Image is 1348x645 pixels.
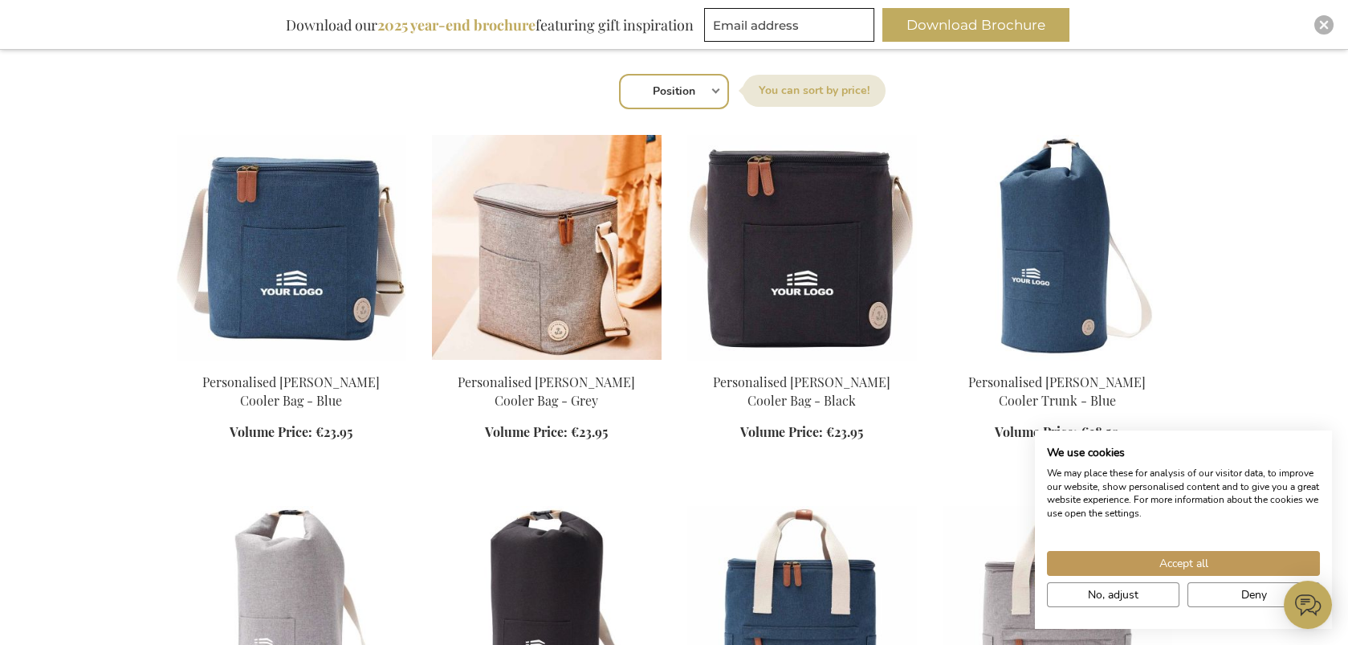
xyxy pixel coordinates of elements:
[1047,551,1320,576] button: Accept all cookies
[230,423,312,440] span: Volume Price:
[177,353,406,369] a: Personalised Sortino Cooler Bag - Blue
[995,423,1119,442] a: Volume Price: €28.50
[743,75,886,107] label: Sort By
[1319,20,1329,30] img: Close
[687,353,917,369] a: Personalised Sortino Cooler Bag - Black
[943,353,1172,369] a: Peronalised Sortino Cooler Trunk - Blue
[1047,467,1320,520] p: We may place these for analysis of our visitor data, to improve our website, show personalised co...
[995,423,1077,440] span: Volume Price:
[432,135,662,360] img: Personalised Sortino Cooler Bag - Grey
[316,423,352,440] span: €23.95
[279,8,701,42] div: Download our featuring gift inspiration
[1284,581,1332,629] iframe: belco-activator-frame
[1241,586,1267,603] span: Deny
[230,423,352,442] a: Volume Price: €23.95
[704,8,874,42] input: Email address
[713,374,890,409] a: Personalised [PERSON_NAME] Cooler Bag - Black
[177,135,406,360] img: Personalised Sortino Cooler Bag - Blue
[740,423,863,442] a: Volume Price: €23.95
[968,374,1146,409] a: Personalised [PERSON_NAME] Cooler Trunk - Blue
[1047,446,1320,460] h2: We use cookies
[882,8,1069,42] button: Download Brochure
[1187,582,1320,607] button: Deny all cookies
[826,423,863,440] span: €23.95
[1088,586,1138,603] span: No, adjust
[943,135,1172,360] img: Peronalised Sortino Cooler Trunk - Blue
[1159,555,1208,572] span: Accept all
[202,374,380,409] a: Personalised [PERSON_NAME] Cooler Bag - Blue
[740,423,823,440] span: Volume Price:
[1314,15,1334,35] div: Close
[1047,582,1179,607] button: Adjust cookie preferences
[687,135,917,360] img: Personalised Sortino Cooler Bag - Black
[704,8,879,47] form: marketing offers and promotions
[377,15,536,35] b: 2025 year-end brochure
[1081,423,1119,440] span: €28.50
